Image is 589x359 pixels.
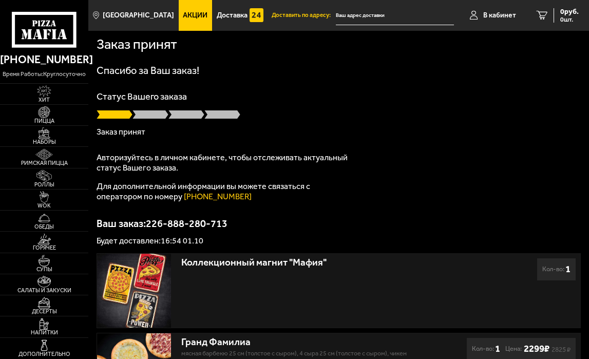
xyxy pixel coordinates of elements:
[97,37,177,51] h1: Заказ принят
[505,343,522,355] span: Цена:
[217,12,248,19] span: Доставка
[97,65,581,75] h1: Спасибо за Ваш заказ!
[97,92,581,101] p: Статус Вашего заказа
[97,181,353,202] p: Для дополнительной информации вы можете связаться с оператором по номеру
[97,218,581,229] p: Ваш заказ: 226-888-280-713
[103,12,174,19] span: [GEOGRAPHIC_DATA]
[97,153,353,173] p: Авторизуйтесь в личном кабинете, чтобы отслеживать актуальный статус Вашего заказа.
[495,343,500,355] b: 1
[181,257,408,269] div: Коллекционный магнит "Мафия"
[183,12,207,19] span: Акции
[483,12,516,19] span: В кабинет
[336,6,453,25] input: Ваш адрес доставки
[272,12,336,18] span: Доставить по адресу:
[472,343,500,355] div: Кол-во:
[524,343,549,355] b: 2299 ₽
[565,263,571,275] b: 1
[552,347,571,352] s: 2825 ₽
[250,8,263,22] img: 15daf4d41897b9f0e9f617042186c801.svg
[97,237,581,245] p: Будет доставлен: 16:54 01.10
[560,16,579,23] span: 0 шт.
[542,263,571,275] div: Кол-во:
[97,128,581,136] p: Заказ принят
[181,336,408,348] div: Гранд Фамилиа
[184,192,252,201] a: [PHONE_NUMBER]
[560,8,579,15] span: 0 руб.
